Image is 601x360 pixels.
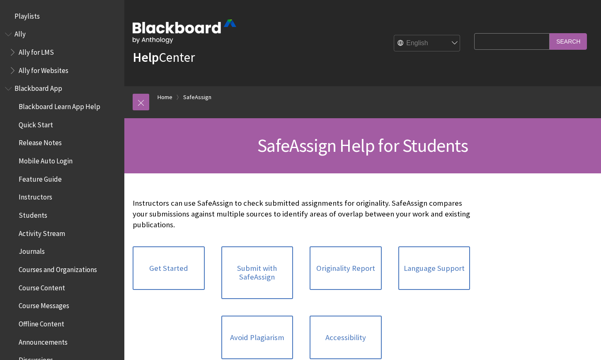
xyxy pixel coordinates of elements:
[19,136,62,147] span: Release Notes
[19,226,65,238] span: Activity Stream
[221,316,293,360] a: Avoid Plagiarism
[550,33,587,49] input: Search
[133,49,195,66] a: HelpCenter
[310,246,382,290] a: Originality Report
[19,335,68,346] span: Announcements
[133,19,236,44] img: Blackboard by Anthology
[158,92,172,102] a: Home
[19,118,53,129] span: Quick Start
[19,100,100,111] span: Blackboard Learn App Help
[19,299,69,310] span: Course Messages
[15,82,62,93] span: Blackboard App
[257,134,468,157] span: SafeAssign Help for Students
[15,27,26,39] span: Ally
[133,49,159,66] strong: Help
[19,281,65,292] span: Course Content
[19,317,64,328] span: Offline Content
[15,9,40,20] span: Playlists
[5,9,119,23] nav: Book outline for Playlists
[133,198,470,231] p: Instructors can use SafeAssign to check submitted assignments for originality. SafeAssign compare...
[310,316,382,360] a: Accessibility
[19,63,68,75] span: Ally for Websites
[19,154,73,165] span: Mobile Auto Login
[19,245,45,256] span: Journals
[19,190,52,202] span: Instructors
[5,27,119,78] nav: Book outline for Anthology Ally Help
[19,208,47,219] span: Students
[183,92,211,102] a: SafeAssign
[19,172,62,183] span: Feature Guide
[221,246,293,299] a: Submit with SafeAssign
[19,45,54,56] span: Ally for LMS
[394,35,460,52] select: Site Language Selector
[133,246,205,290] a: Get Started
[19,263,97,274] span: Courses and Organizations
[398,246,470,290] a: Language Support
